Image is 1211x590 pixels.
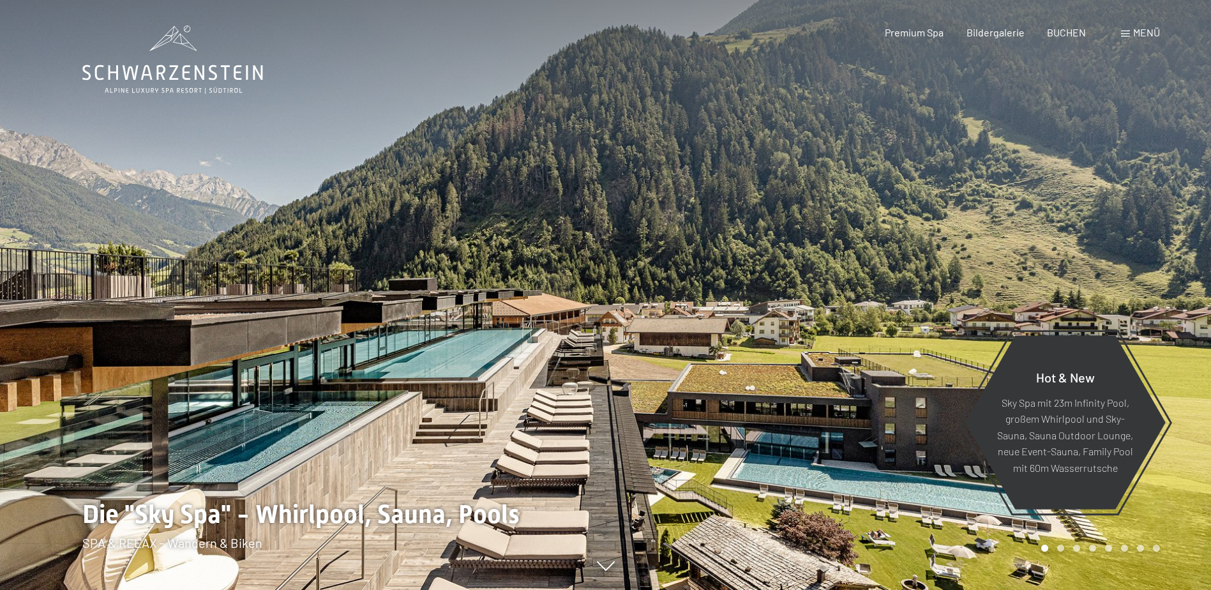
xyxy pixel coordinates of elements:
div: Carousel Page 1 (Current Slide) [1041,545,1048,552]
div: Carousel Page 4 [1089,545,1096,552]
a: Bildergalerie [967,26,1025,38]
div: Carousel Pagination [1037,545,1160,552]
a: Premium Spa [885,26,944,38]
div: Carousel Page 5 [1105,545,1112,552]
span: Menü [1133,26,1160,38]
div: Carousel Page 2 [1057,545,1064,552]
div: Carousel Page 8 [1153,545,1160,552]
div: Carousel Page 7 [1137,545,1144,552]
div: Carousel Page 6 [1121,545,1128,552]
span: Hot & New [1036,369,1095,384]
div: Carousel Page 3 [1073,545,1080,552]
a: Hot & New Sky Spa mit 23m Infinity Pool, großem Whirlpool und Sky-Sauna, Sauna Outdoor Lounge, ne... [964,335,1166,510]
p: Sky Spa mit 23m Infinity Pool, großem Whirlpool und Sky-Sauna, Sauna Outdoor Lounge, neue Event-S... [996,394,1134,476]
a: BUCHEN [1047,26,1086,38]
